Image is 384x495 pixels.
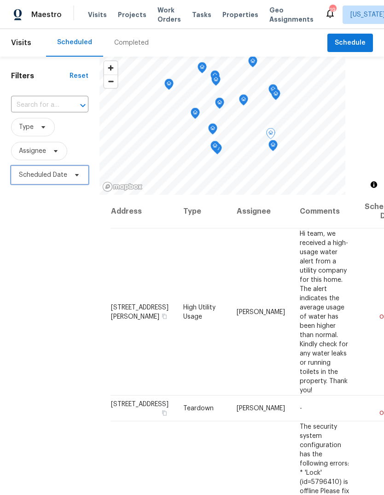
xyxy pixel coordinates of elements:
[208,123,217,138] div: Map marker
[222,10,258,19] span: Properties
[104,61,117,75] button: Zoom in
[300,405,302,412] span: -
[11,71,70,81] h1: Filters
[19,146,46,156] span: Assignee
[76,99,89,112] button: Open
[239,94,248,109] div: Map marker
[11,98,63,112] input: Search for an address...
[198,62,207,76] div: Map marker
[99,57,345,195] canvas: Map
[191,108,200,122] div: Map marker
[104,75,117,88] button: Zoom out
[248,56,257,70] div: Map marker
[102,181,143,192] a: Mapbox homepage
[237,405,285,412] span: [PERSON_NAME]
[300,230,348,393] span: Hi team, we received a high-usage water alert from a utility company for this home. The alert ind...
[164,79,174,93] div: Map marker
[111,195,176,228] th: Address
[211,75,221,89] div: Map marker
[327,34,373,52] button: Schedule
[368,179,379,190] button: Toggle attribution
[111,304,169,320] span: [STREET_ADDRESS][PERSON_NAME]
[237,309,285,315] span: [PERSON_NAME]
[70,71,88,81] div: Reset
[192,12,211,18] span: Tasks
[215,98,224,112] div: Map marker
[31,10,62,19] span: Maestro
[269,6,314,24] span: Geo Assignments
[210,141,220,155] div: Map marker
[57,38,92,47] div: Scheduled
[118,10,146,19] span: Projects
[268,140,278,154] div: Map marker
[371,180,377,190] span: Toggle attribution
[19,170,67,180] span: Scheduled Date
[266,128,275,142] div: Map marker
[111,401,169,408] span: [STREET_ADDRESS]
[292,195,357,228] th: Comments
[157,6,181,24] span: Work Orders
[329,6,336,15] div: 19
[210,70,220,85] div: Map marker
[271,89,280,103] div: Map marker
[183,304,215,320] span: High Utility Usage
[176,195,229,228] th: Type
[183,405,214,412] span: Teardown
[160,409,169,417] button: Copy Address
[19,122,34,132] span: Type
[114,38,149,47] div: Completed
[11,33,31,53] span: Visits
[229,195,292,228] th: Assignee
[160,312,169,320] button: Copy Address
[268,84,278,99] div: Map marker
[88,10,107,19] span: Visits
[335,37,366,49] span: Schedule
